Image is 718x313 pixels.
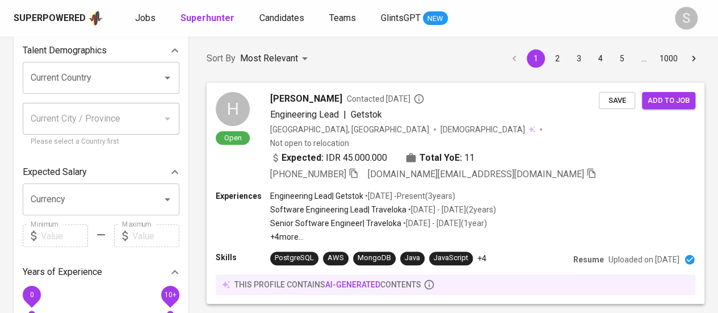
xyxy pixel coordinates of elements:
div: Talent Demographics [23,39,179,62]
span: NEW [423,13,448,24]
span: Engineering Lead [270,109,339,120]
div: MongoDB [358,253,391,264]
span: Contacted [DATE] [347,93,425,105]
span: Getstok [351,109,382,120]
span: | [343,108,346,122]
button: Save [599,92,635,110]
div: Expected Salary [23,161,179,183]
div: Years of Experience [23,261,179,283]
p: Years of Experience [23,265,102,279]
div: IDR 45.000.000 [270,151,387,165]
p: Software Engineering Lead | Traveloka [270,204,406,215]
span: 0 [30,291,33,299]
span: [PHONE_NUMBER] [270,169,346,180]
input: Value [41,224,88,247]
nav: pagination navigation [503,49,704,68]
button: Go to page 5 [613,49,631,68]
p: Most Relevant [240,52,298,65]
p: Resume [573,254,604,265]
div: PostgreSQL [275,253,314,264]
span: AI-generated [325,280,380,289]
div: Java [405,253,420,264]
p: Talent Demographics [23,44,107,57]
a: Superhunter [180,11,237,26]
a: Jobs [135,11,158,26]
p: Senior Software Engineer | Traveloka [270,218,401,229]
span: Candidates [259,12,304,23]
div: … [635,53,653,64]
a: Candidates [259,11,306,26]
div: [GEOGRAPHIC_DATA], [GEOGRAPHIC_DATA] [270,124,429,135]
span: [DEMOGRAPHIC_DATA] [440,124,527,135]
div: Most Relevant [240,48,312,69]
button: Open [159,70,175,86]
p: • [DATE] - [DATE] ( 2 years ) [406,204,496,215]
span: 11 [464,151,475,165]
span: [DOMAIN_NAME][EMAIL_ADDRESS][DOMAIN_NAME] [368,169,584,180]
button: Go to page 4 [591,49,610,68]
svg: By Batam recruiter [413,93,425,105]
input: Value [132,224,179,247]
div: H [216,92,250,126]
span: Teams [329,12,356,23]
p: +4 [477,253,486,264]
button: Add to job [642,92,695,110]
span: Open [220,133,246,143]
span: GlintsGPT [381,12,421,23]
b: Superhunter [180,12,234,23]
p: this profile contains contents [234,279,421,290]
b: Total YoE: [419,151,462,165]
p: Engineering Lead | Getstok [270,190,363,202]
p: • [DATE] - [DATE] ( 1 year ) [401,218,487,229]
div: AWS [327,253,344,264]
p: Expected Salary [23,165,87,179]
p: Please select a Country first [31,136,171,148]
button: Go to next page [685,49,703,68]
button: Go to page 1000 [656,49,681,68]
span: Save [604,94,629,107]
button: page 1 [527,49,545,68]
span: Jobs [135,12,156,23]
p: Sort By [207,52,236,65]
a: Teams [329,11,358,26]
div: Superpowered [14,12,86,25]
p: Not open to relocation [270,137,349,149]
button: Go to page 3 [570,49,588,68]
p: +4 more ... [270,231,496,243]
p: • [DATE] - Present ( 3 years ) [363,190,455,202]
a: GlintsGPT NEW [381,11,448,26]
p: Uploaded on [DATE] [608,254,679,265]
p: Experiences [216,190,270,202]
a: Superpoweredapp logo [14,10,103,27]
span: 10+ [164,291,176,299]
a: HOpen[PERSON_NAME]Contacted [DATE]Engineering Lead|Getstok[GEOGRAPHIC_DATA], [GEOGRAPHIC_DATA][DE... [207,83,704,304]
img: app logo [88,10,103,27]
span: [PERSON_NAME] [270,92,342,106]
p: Skills [216,252,270,263]
button: Open [159,191,175,207]
div: JavaScript [434,253,468,264]
span: Add to job [648,94,690,107]
button: Go to page 2 [548,49,566,68]
b: Expected: [282,151,324,165]
div: S [675,7,698,30]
